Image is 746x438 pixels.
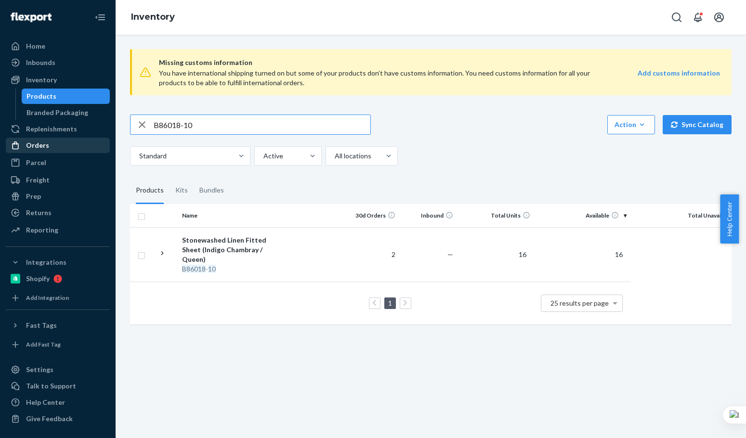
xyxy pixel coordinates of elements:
a: Parcel [6,155,110,170]
div: Add Integration [26,294,69,302]
td: 2 [341,227,399,282]
div: Returns [26,208,52,218]
div: Inbounds [26,58,55,67]
a: Add customs information [638,68,720,88]
div: Replenishments [26,124,77,134]
div: Action [615,120,648,129]
th: Inbound [399,204,457,227]
a: Inbounds [6,55,110,70]
th: 30d Orders [341,204,399,227]
span: Missing customs information [159,57,720,68]
div: Help Center [26,398,65,407]
div: Products [26,91,56,101]
div: Orders [26,141,49,150]
div: Home [26,41,45,51]
div: Give Feedback [26,414,73,424]
div: Reporting [26,225,58,235]
a: Help Center [6,395,110,410]
a: Add Integration [6,290,110,306]
a: Freight [6,172,110,188]
button: Help Center [720,194,739,244]
div: Add Fast Tag [26,340,61,348]
button: Sync Catalog [663,115,732,134]
div: Settings [26,365,53,374]
input: Search inventory by name or sku [154,115,370,134]
a: Home [6,39,110,54]
div: Stonewashed Linen Fitted Sheet (Indigo Chambray / Queen) [182,235,283,264]
button: Open account menu [709,8,729,27]
a: Prep [6,189,110,204]
a: Add Fast Tag [6,337,110,352]
div: You have international shipping turned on but some of your products don’t have customs informatio... [159,68,608,88]
a: Inventory [6,72,110,88]
a: Branded Packaging [22,105,110,120]
a: Reporting [6,222,110,238]
button: Integrations [6,255,110,270]
button: Give Feedback [6,411,110,426]
a: Talk to Support [6,378,110,394]
div: Branded Packaging [26,108,88,117]
span: — [447,250,453,258]
a: Products [22,89,110,104]
em: 10 [208,265,216,273]
a: Page 1 is your current page [386,299,394,307]
div: Parcel [26,158,46,167]
div: Kits [175,177,188,204]
div: Shopify [26,274,50,283]
button: Open Search Box [667,8,686,27]
span: 16 [515,250,530,258]
ol: breadcrumbs [123,3,183,31]
input: Standard [138,151,139,161]
strong: Add customs information [638,69,720,77]
a: Orders [6,138,110,153]
div: - [182,264,283,274]
div: Prep [26,192,41,201]
th: Name [178,204,287,227]
div: Bundles [199,177,224,204]
div: Inventory [26,75,57,85]
div: Fast Tags [26,321,57,330]
button: Open notifications [688,8,707,27]
a: Returns [6,205,110,220]
em: B86018 [182,265,206,273]
div: Products [136,177,164,204]
span: 25 results per page [550,299,609,307]
th: Total Units [457,204,534,227]
a: Shopify [6,271,110,286]
a: Settings [6,362,110,377]
th: Available [534,204,630,227]
button: Fast Tags [6,318,110,333]
span: 16 [611,250,627,258]
img: Flexport logo [11,13,52,22]
a: Replenishments [6,121,110,137]
div: Integrations [26,258,66,267]
button: Close Navigation [91,8,110,27]
button: Action [607,115,655,134]
div: Talk to Support [26,381,76,391]
div: Freight [26,175,50,185]
input: All locations [334,151,335,161]
a: Inventory [131,12,175,22]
